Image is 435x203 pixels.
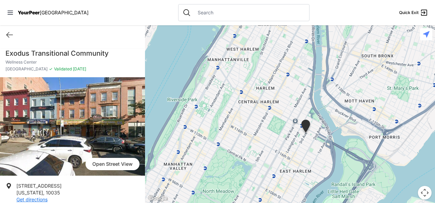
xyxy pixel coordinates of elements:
[16,183,62,189] span: [STREET_ADDRESS]
[16,190,43,195] span: [US_STATE]
[5,49,140,58] h1: Exodus Transitional Community
[72,66,86,71] span: [DATE]
[194,9,305,16] input: Search
[399,10,419,15] span: Quick Exit
[18,10,40,15] span: YourPeer
[5,66,48,72] span: [GEOGRAPHIC_DATA]
[54,66,72,71] span: Validated
[5,59,140,65] p: Wellness Center
[49,66,53,72] span: ✓
[16,197,48,202] a: Get directions
[46,190,60,195] span: 10035
[43,190,44,195] span: ,
[418,186,432,200] button: Map camera controls
[147,194,169,203] a: Open this area in Google Maps (opens a new window)
[300,120,312,135] div: Wellness Center
[85,158,140,170] span: Open Street View
[147,194,169,203] img: Google
[18,11,89,15] a: YourPeer[GEOGRAPHIC_DATA]
[399,9,428,17] a: Quick Exit
[40,10,89,15] span: [GEOGRAPHIC_DATA]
